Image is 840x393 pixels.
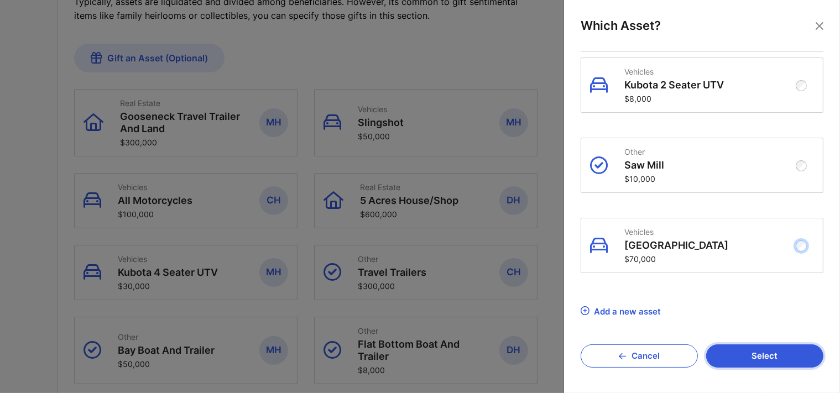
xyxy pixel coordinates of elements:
p: Kubota 2 Seater UTV [624,79,797,91]
p: $8,000 [624,94,797,103]
p: [GEOGRAPHIC_DATA] [624,239,797,251]
div: Add a new asset [594,306,661,317]
a: Add a new asset [581,306,661,317]
p: Other [624,147,797,156]
button: Close [811,18,828,34]
p: Saw Mill [624,159,797,171]
button: Select [706,344,823,368]
img: Add a new asset icon [581,306,589,315]
button: Cancel [581,344,698,368]
p: $70,000 [624,254,797,264]
p: Vehicles [624,227,797,237]
div: Which Asset? [581,17,823,52]
p: $10,000 [624,174,797,184]
p: Vehicles [624,67,797,76]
